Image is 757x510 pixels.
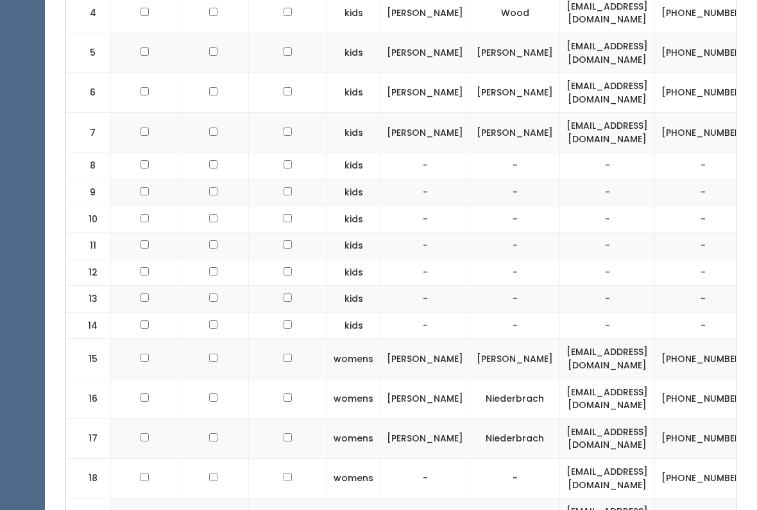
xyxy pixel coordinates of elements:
[66,419,111,459] td: 17
[380,313,470,340] td: -
[470,459,560,498] td: -
[66,179,111,206] td: 9
[66,233,111,260] td: 11
[470,379,560,419] td: Niederbrach
[560,153,655,180] td: -
[327,233,380,260] td: kids
[66,33,111,73] td: 5
[380,179,470,206] td: -
[380,113,470,153] td: [PERSON_NAME]
[380,74,470,113] td: [PERSON_NAME]
[380,259,470,286] td: -
[380,340,470,379] td: [PERSON_NAME]
[655,419,752,459] td: [PHONE_NUMBER]
[470,179,560,206] td: -
[327,379,380,419] td: womens
[560,74,655,113] td: [EMAIL_ADDRESS][DOMAIN_NAME]
[327,259,380,286] td: kids
[327,313,380,340] td: kids
[380,153,470,180] td: -
[327,340,380,379] td: womens
[66,313,111,340] td: 14
[655,206,752,233] td: -
[560,206,655,233] td: -
[560,340,655,379] td: [EMAIL_ADDRESS][DOMAIN_NAME]
[470,233,560,260] td: -
[560,113,655,153] td: [EMAIL_ADDRESS][DOMAIN_NAME]
[655,74,752,113] td: [PHONE_NUMBER]
[655,113,752,153] td: [PHONE_NUMBER]
[380,233,470,260] td: -
[470,206,560,233] td: -
[327,33,380,73] td: kids
[327,419,380,459] td: womens
[560,259,655,286] td: -
[560,379,655,419] td: [EMAIL_ADDRESS][DOMAIN_NAME]
[655,153,752,180] td: -
[66,459,111,498] td: 18
[380,206,470,233] td: -
[470,259,560,286] td: -
[380,419,470,459] td: [PERSON_NAME]
[66,74,111,113] td: 6
[560,233,655,260] td: -
[66,259,111,286] td: 12
[327,206,380,233] td: kids
[380,379,470,419] td: [PERSON_NAME]
[327,113,380,153] td: kids
[655,379,752,419] td: [PHONE_NUMBER]
[380,459,470,498] td: -
[655,459,752,498] td: [PHONE_NUMBER]
[66,379,111,419] td: 16
[560,419,655,459] td: [EMAIL_ADDRESS][DOMAIN_NAME]
[66,153,111,180] td: 8
[655,179,752,206] td: -
[560,313,655,340] td: -
[470,74,560,113] td: [PERSON_NAME]
[327,286,380,313] td: kids
[66,113,111,153] td: 7
[327,153,380,180] td: kids
[655,33,752,73] td: [PHONE_NUMBER]
[560,33,655,73] td: [EMAIL_ADDRESS][DOMAIN_NAME]
[655,286,752,313] td: -
[470,33,560,73] td: [PERSON_NAME]
[560,286,655,313] td: -
[655,259,752,286] td: -
[655,313,752,340] td: -
[655,233,752,260] td: -
[470,286,560,313] td: -
[560,459,655,498] td: [EMAIL_ADDRESS][DOMAIN_NAME]
[66,206,111,233] td: 10
[470,313,560,340] td: -
[470,153,560,180] td: -
[66,340,111,379] td: 15
[380,33,470,73] td: [PERSON_NAME]
[470,419,560,459] td: Niederbrach
[380,286,470,313] td: -
[655,340,752,379] td: [PHONE_NUMBER]
[470,113,560,153] td: [PERSON_NAME]
[470,340,560,379] td: [PERSON_NAME]
[327,179,380,206] td: kids
[66,286,111,313] td: 13
[327,74,380,113] td: kids
[560,179,655,206] td: -
[327,459,380,498] td: womens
